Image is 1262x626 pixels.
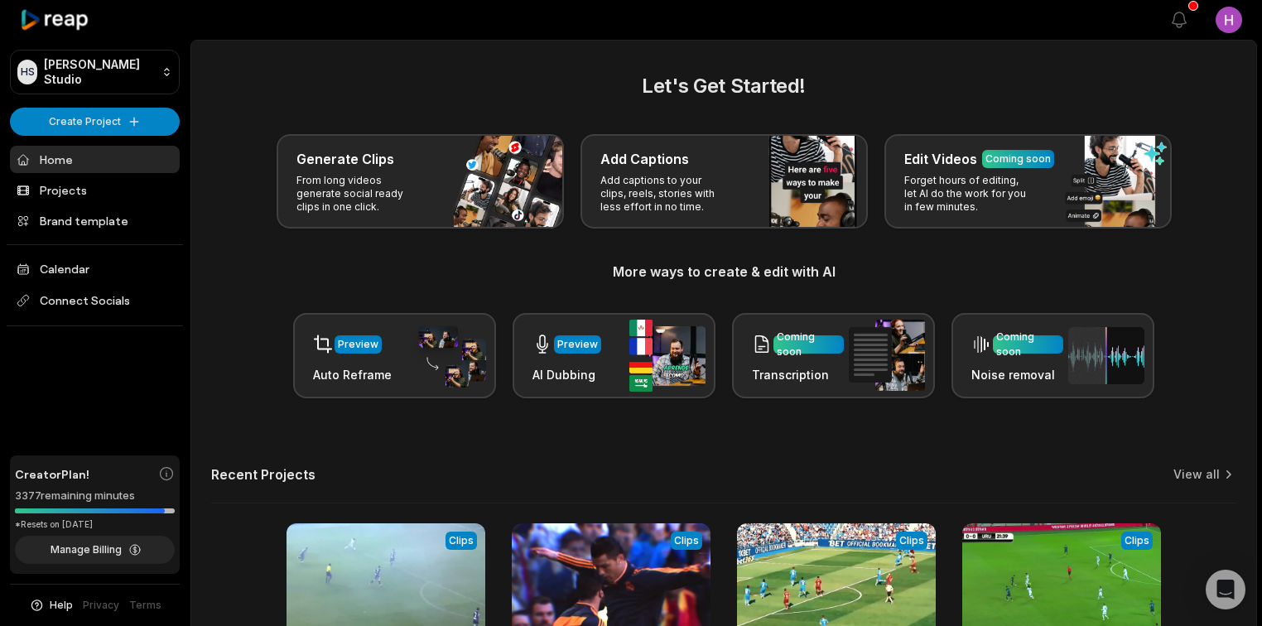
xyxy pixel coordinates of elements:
h3: More ways to create & edit with AI [211,262,1236,282]
a: View all [1173,466,1220,483]
h3: Auto Reframe [313,366,392,383]
a: Home [10,146,180,173]
div: 3377 remaining minutes [15,488,175,504]
a: Calendar [10,255,180,282]
a: Privacy [83,598,119,613]
h3: Generate Clips [296,149,394,169]
img: transcription.png [849,320,925,391]
a: Brand template [10,207,180,234]
img: noise_removal.png [1068,327,1144,384]
img: auto_reframe.png [410,324,486,388]
button: Help [29,598,73,613]
h3: AI Dubbing [532,366,601,383]
h3: Transcription [752,366,844,383]
div: Open Intercom Messenger [1206,570,1245,609]
p: Add captions to your clips, reels, stories with less effort in no time. [600,174,729,214]
div: HS [17,60,37,84]
p: [PERSON_NAME] Studio [44,57,155,87]
span: Creator Plan! [15,465,89,483]
h3: Add Captions [600,149,689,169]
button: Create Project [10,108,180,136]
div: Preview [338,337,378,352]
div: Coming soon [996,330,1060,359]
div: *Resets on [DATE] [15,518,175,531]
p: Forget hours of editing, let AI do the work for you in few minutes. [904,174,1033,214]
span: Connect Socials [10,286,180,315]
p: From long videos generate social ready clips in one click. [296,174,425,214]
h3: Noise removal [971,366,1063,383]
img: ai_dubbing.png [629,320,706,392]
a: Projects [10,176,180,204]
h3: Edit Videos [904,149,977,169]
div: Preview [557,337,598,352]
div: Coming soon [777,330,841,359]
h2: Recent Projects [211,466,315,483]
button: Manage Billing [15,536,175,564]
span: Help [50,598,73,613]
div: Coming soon [985,152,1051,166]
h2: Let's Get Started! [211,71,1236,101]
a: Terms [129,598,161,613]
